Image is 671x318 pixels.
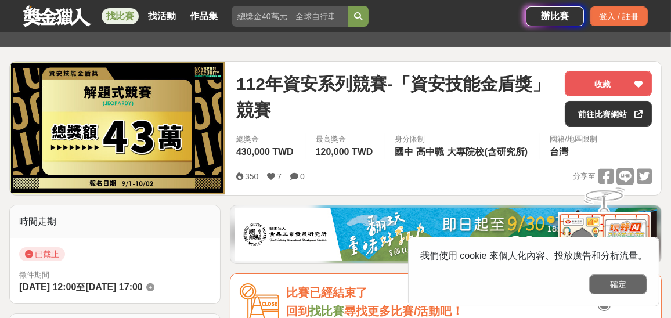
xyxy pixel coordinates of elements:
[245,172,258,181] span: 350
[565,101,652,127] a: 前往比賽網站
[420,251,647,261] span: 我們使用 cookie 來個人化內容、投放廣告和分析流量。
[19,282,76,292] span: [DATE] 12:00
[395,133,531,145] div: 身分限制
[76,282,85,292] span: 至
[19,247,65,261] span: 已截止
[143,8,181,24] a: 找活動
[416,147,444,157] span: 高中職
[395,147,413,157] span: 國中
[10,62,225,194] img: Cover Image
[232,6,348,27] input: 總獎金40萬元—全球自行車設計比賽
[573,168,596,185] span: 分享至
[236,71,555,123] span: 112年資安系列競賽-「資安技能金盾獎」競賽
[558,212,651,289] img: d2146d9a-e6f6-4337-9592-8cefde37ba6b.png
[526,6,584,26] a: 辦比賽
[10,205,220,238] div: 時間走期
[185,8,222,24] a: 作品集
[286,305,309,317] span: 回到
[300,172,305,181] span: 0
[236,133,297,145] span: 總獎金
[102,8,139,24] a: 找比賽
[286,283,652,302] div: 比賽已經結束了
[277,172,282,181] span: 7
[236,147,294,157] span: 430,000 TWD
[309,305,344,317] a: 找比賽
[565,71,652,96] button: 收藏
[550,133,597,145] div: 國籍/地區限制
[344,305,464,317] span: 尋找更多比賽/活動吧！
[447,147,528,157] span: 大專院校(含研究所)
[316,147,373,157] span: 120,000 TWD
[550,147,568,157] span: 台灣
[316,133,376,145] span: 最高獎金
[19,270,49,279] span: 徵件期間
[589,274,647,294] button: 確定
[85,282,142,292] span: [DATE] 17:00
[235,208,657,261] img: 1c81a89c-c1b3-4fd6-9c6e-7d29d79abef5.jpg
[590,6,648,26] div: 登入 / 註冊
